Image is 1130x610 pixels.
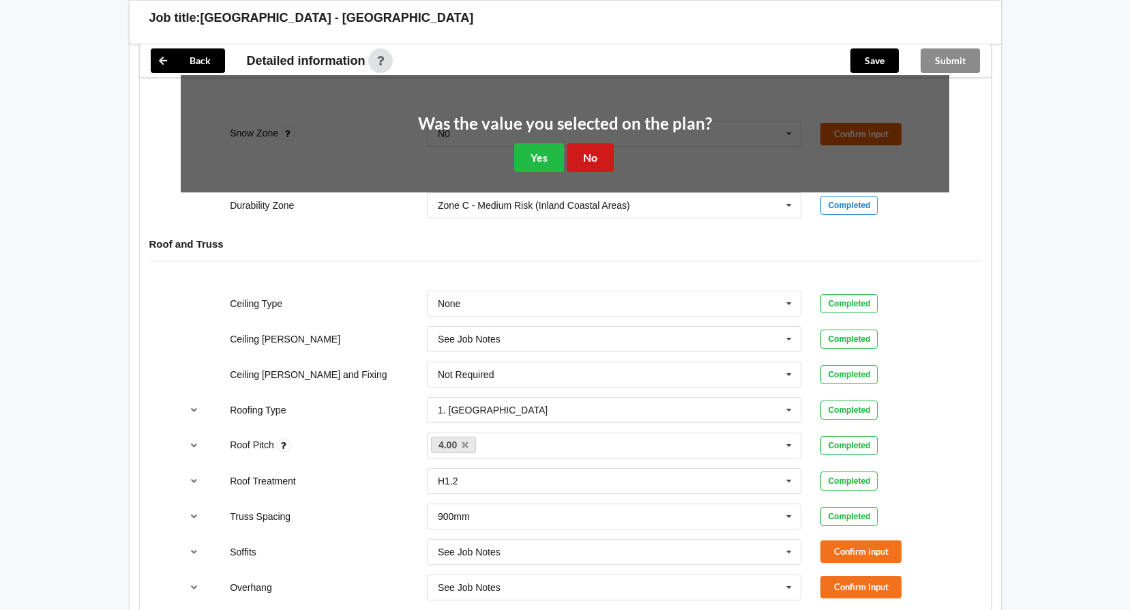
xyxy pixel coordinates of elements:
[200,10,474,26] h3: [GEOGRAPHIC_DATA] - [GEOGRAPHIC_DATA]
[514,143,564,171] button: Yes
[230,369,387,380] label: Ceiling [PERSON_NAME] and Fixing
[820,540,902,563] button: Confirm input
[850,48,899,73] button: Save
[820,330,878,349] div: Completed
[438,299,460,308] div: None
[230,476,296,486] label: Roof Treatment
[438,583,501,592] div: See Job Notes
[820,471,878,491] div: Completed
[181,398,207,422] button: reference-toggle
[431,437,476,453] a: 4.00
[151,48,225,73] button: Back
[230,405,286,416] label: Roofing Type
[820,401,878,420] div: Completed
[438,370,494,379] div: Not Required
[181,433,207,458] button: reference-toggle
[438,512,470,521] div: 900mm
[820,365,878,384] div: Completed
[438,334,501,344] div: See Job Notes
[230,439,276,450] label: Roof Pitch
[820,507,878,526] div: Completed
[418,113,712,134] h2: Was the value you selected on the plan?
[181,540,207,564] button: reference-toggle
[438,476,458,486] div: H1.2
[181,469,207,493] button: reference-toggle
[247,55,366,67] span: Detailed information
[230,298,282,309] label: Ceiling Type
[820,196,878,215] div: Completed
[230,547,256,557] label: Soffits
[820,436,878,455] div: Completed
[567,143,614,171] button: No
[230,582,271,593] label: Overhang
[181,504,207,529] button: reference-toggle
[149,10,200,26] h3: Job title:
[820,294,878,313] div: Completed
[438,547,501,557] div: See Job Notes
[149,237,981,250] h4: Roof and Truss
[820,576,902,598] button: Confirm input
[181,575,207,600] button: reference-toggle
[230,511,291,522] label: Truss Spacing
[438,201,630,210] div: Zone C - Medium Risk (Inland Coastal Areas)
[438,405,548,415] div: 1. [GEOGRAPHIC_DATA]
[230,200,294,211] label: Durability Zone
[230,334,340,345] label: Ceiling [PERSON_NAME]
